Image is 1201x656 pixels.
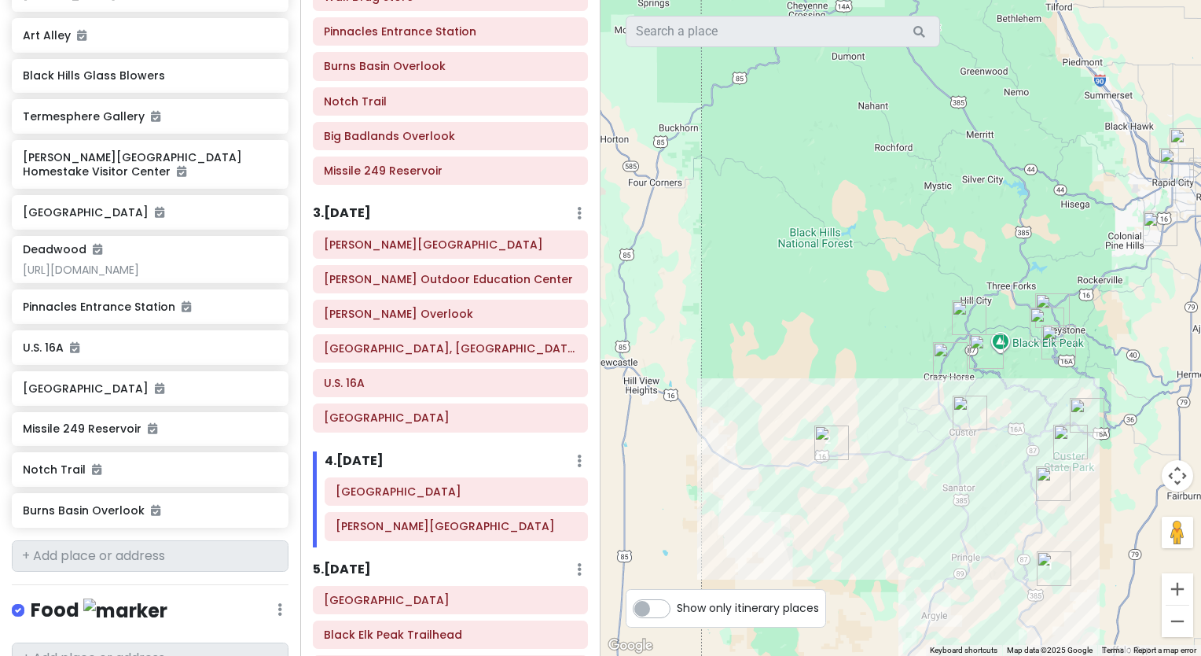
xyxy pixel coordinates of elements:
input: + Add place or address [12,540,288,572]
div: Crazy Horse Memorial [933,342,968,377]
h6: Mount Rushmore National Memorial [324,593,577,607]
i: Added to itinerary [77,30,86,41]
h6: U.S. 16A [324,376,577,390]
i: Added to itinerary [177,166,186,177]
button: Zoom in [1162,573,1193,605]
h6: Wind Cave National Park [336,485,577,499]
i: Added to itinerary [148,423,157,434]
h6: Jewel Cave National Monument [336,519,577,533]
div: Peter Norbeck Outdoor Education Center [1070,398,1104,433]
div: Mount Rushmore National Memorial [1030,308,1064,342]
input: Search a place [626,16,940,47]
i: Added to itinerary [70,342,79,353]
h6: Burns Basin Overlook [324,59,577,73]
a: Report a map error [1133,646,1196,654]
img: Google [604,636,656,656]
div: U.S. 16A [953,396,987,430]
h6: [GEOGRAPHIC_DATA] [23,205,277,219]
div: Art Alley [1159,148,1194,182]
div: [URL][DOMAIN_NAME] [23,263,277,277]
i: Added to itinerary [182,301,191,312]
h6: Burns Basin Overlook [23,503,277,518]
h6: Big Badlands Overlook [324,129,577,143]
h6: Pinnacles Entrance Station [324,24,577,39]
i: Added to itinerary [155,383,164,394]
button: Map camera controls [1162,460,1193,492]
h6: Norbeck Overlook [324,307,577,321]
span: Show only itinerary places [677,599,819,617]
button: Zoom out [1162,606,1193,637]
h6: [GEOGRAPHIC_DATA] [23,381,277,396]
a: Open this area in Google Maps (opens a new window) [604,636,656,656]
h6: Termesphere Gallery [23,109,277,123]
i: Added to itinerary [151,505,160,516]
i: Added to itinerary [155,207,164,218]
h6: Notch Trail [324,94,577,109]
h6: Missile 249 Reservoir [23,422,277,436]
button: Keyboard shortcuts [930,645,997,656]
h4: Food [31,598,167,624]
div: Needles Highway, black hills South Dakota. [952,300,986,335]
i: Added to itinerary [92,464,101,475]
h6: 4 . [DATE] [325,453,384,470]
div: Norbeck Overlook [1041,325,1076,359]
div: Wildlife Loop Road [1036,466,1071,501]
img: marker [83,599,167,623]
h6: Missile 249 Reservoir [324,164,577,178]
h6: Peter Norbeck Outdoor Education Center [324,272,577,286]
h6: Wildlife Loop Road [324,411,577,425]
h6: Notch Trail [23,463,277,477]
a: Terms (opens in new tab) [1102,646,1124,654]
h6: Pinnacles Entrance Station [23,300,277,314]
h6: Art Alley [23,28,277,42]
h6: Black Elk Peak Trailhead [324,628,577,642]
div: Black Hills Glass Blowers [1035,293,1070,328]
div: Custer State Park [1053,425,1088,459]
h6: Black Hills Glass Blowers [23,68,277,83]
i: Added to itinerary [93,244,102,255]
h6: Needles Highway, black hills South Dakota. [324,341,577,356]
div: Jewel Cave National Monument [814,426,849,460]
h6: Custer State Park [324,238,577,252]
i: Added to itinerary [151,111,160,122]
h6: 3 . [DATE] [313,205,371,222]
div: Wind Cave National Park [1037,551,1071,586]
div: Black Elk Peak Trailhead [969,334,1004,369]
div: Fort Hays Chuckwagon Supper & Show [1143,212,1177,246]
h6: 5 . [DATE] [313,562,371,578]
h6: U.S. 16A [23,341,277,355]
button: Drag Pegman onto the map to open Street View [1162,517,1193,548]
span: Map data ©2025 Google [1007,646,1093,654]
h6: [PERSON_NAME][GEOGRAPHIC_DATA] Homestake Visitor Center [23,150,277,179]
h6: Deadwood [23,242,102,256]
